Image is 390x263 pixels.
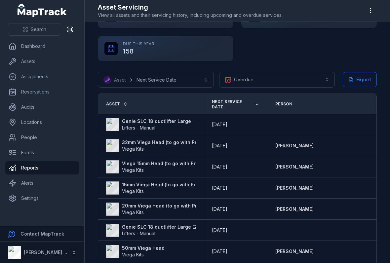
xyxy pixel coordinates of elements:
span: Lifters - Manual [122,231,155,236]
a: [PERSON_NAME] [275,142,314,149]
strong: 50mm Viega Head [122,245,165,251]
time: 1/6/2022, 12:00:00 am [212,185,227,191]
time: 1/3/2022, 12:00:00 am [212,142,227,149]
a: Settings [5,192,79,205]
strong: [PERSON_NAME] Air [24,249,70,255]
a: [PERSON_NAME] [275,185,314,191]
button: Search [8,23,61,36]
a: Asset [106,101,128,107]
a: Reports [5,161,79,174]
span: View all assets and their servicing history, including upcoming and overdue services. [98,12,283,19]
time: 1/6/2022, 12:00:00 am [212,164,227,170]
button: Export [343,72,377,87]
span: Viega Kits [122,167,144,173]
a: 32mm Viega Head (to go with Pressgun #471)Viega Kits [106,139,228,152]
time: 1/3/2023, 12:00:00 am [212,206,227,212]
a: Reservations [5,85,79,98]
span: Viega Kits [122,146,144,152]
strong: 15mm Viega Head (to go with Pressgun #471) [122,181,227,188]
a: Alerts [5,176,79,190]
strong: 20mm Viega Head (to go with Pressgun #471) [122,203,228,209]
span: Search [31,26,46,33]
a: 20mm Viega Head (to go with Pressgun #471)Viega Kits [106,203,228,216]
a: Locations [5,116,79,129]
a: Genie SLC 18 ductlifter LargeLifters - Manual [106,118,191,131]
span: [DATE] [212,206,227,212]
span: [DATE] [212,164,227,169]
span: [DATE] [212,248,227,254]
a: Next Service Date [212,99,259,110]
h2: Asset Servicing [98,3,283,12]
time: 14/8/2023, 12:00:00 am [212,227,227,234]
span: Viega Kits [122,252,144,257]
a: [PERSON_NAME] [275,248,314,255]
time: 3/2/2022, 12:00:00 am [212,121,227,128]
span: [DATE] [212,227,227,233]
span: [DATE] [212,185,227,191]
span: Viega Kits [122,209,144,215]
strong: Viega 15mm Head (to go with Pressgun #494) [122,160,229,167]
a: 15mm Viega Head (to go with Pressgun #471)Viega Kits [106,181,227,195]
a: Assets [5,55,79,68]
time: 1/9/2023, 12:00:00 am [212,248,227,255]
button: AssetNext Service Date [98,72,214,88]
a: Viega 15mm Head (to go with Pressgun #494)Viega Kits [106,160,229,173]
span: Asset [106,101,120,107]
button: Overdue [219,72,335,88]
a: [PERSON_NAME] [275,206,314,212]
strong: Genie SLC 18 ductlifter Large (26) [122,224,202,230]
a: Dashboard [5,40,79,53]
a: Forms [5,146,79,159]
a: 50mm Viega HeadViega Kits [106,245,165,258]
a: People [5,131,79,144]
a: Audits [5,100,79,114]
span: Next Service Date [212,99,252,110]
a: [PERSON_NAME] [275,164,314,170]
span: [DATE] [212,122,227,127]
strong: Contact MapTrack [20,231,64,237]
span: [DATE] [212,143,227,148]
a: Genie SLC 18 ductlifter Large (26)Lifters - Manual [106,224,202,237]
span: Viega Kits [122,188,144,194]
strong: 32mm Viega Head (to go with Pressgun #471) [122,139,228,146]
strong: Genie SLC 18 ductlifter Large [122,118,191,125]
a: MapTrack [18,4,67,17]
span: Lifters - Manual [122,125,155,131]
a: Assignments [5,70,79,83]
span: Person [275,101,292,107]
